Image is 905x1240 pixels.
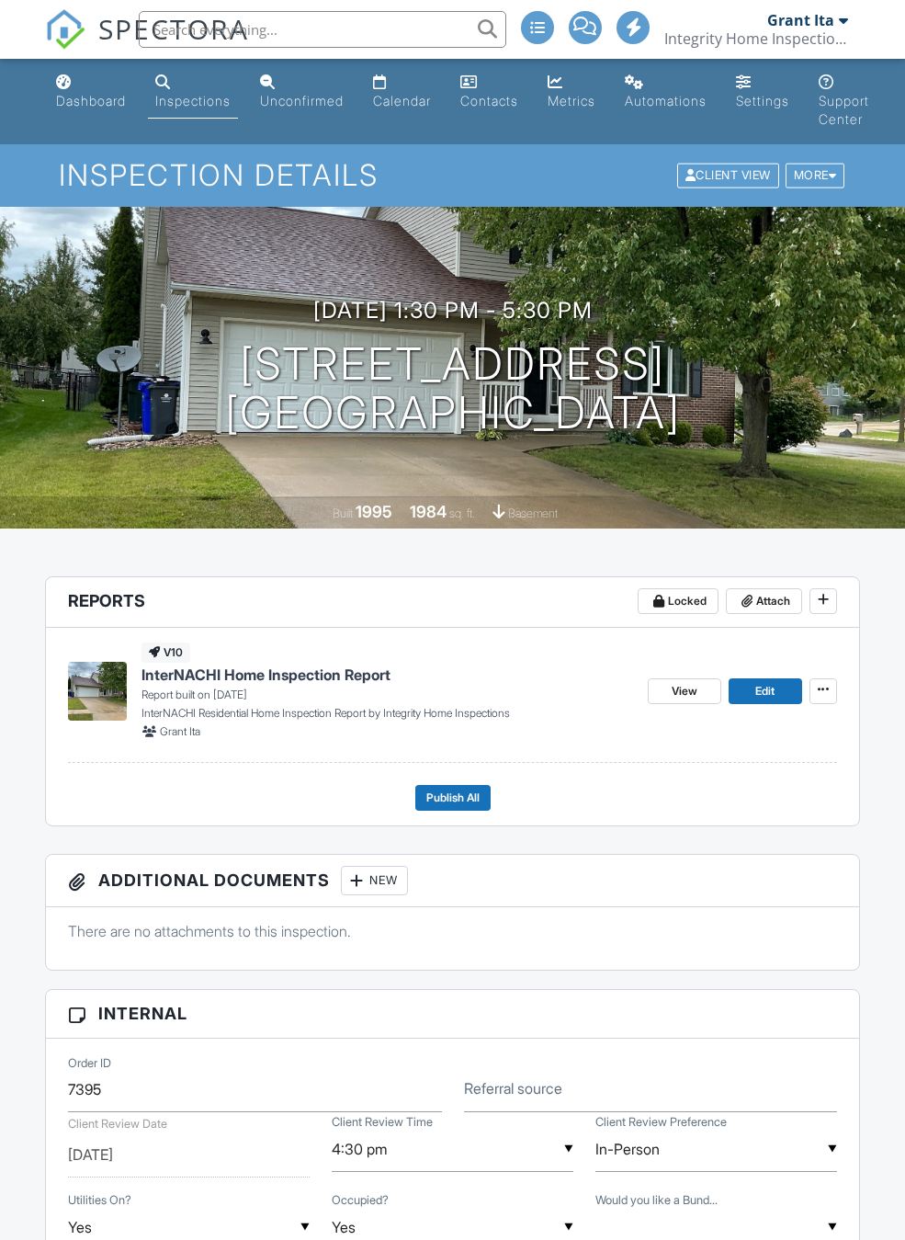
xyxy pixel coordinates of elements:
a: Automations (Advanced) [617,66,714,119]
h1: Inspection Details [59,159,847,191]
a: Calendar [366,66,438,119]
h3: Additional Documents [46,855,859,907]
label: Client Review Preference [595,1114,727,1131]
a: Dashboard [49,66,133,119]
div: New [341,866,408,895]
h3: [DATE] 1:30 pm - 5:30 pm [313,298,593,323]
div: More [786,164,845,188]
img: The Best Home Inspection Software - Spectora [45,9,85,50]
h3: Internal [46,990,859,1038]
div: Inspections [155,93,231,108]
div: Settings [736,93,789,108]
a: Contacts [453,66,526,119]
div: Metrics [548,93,595,108]
div: Client View [677,164,779,188]
a: Inspections [148,66,238,119]
label: Utilities On? [68,1192,131,1209]
span: SPECTORA [98,9,249,48]
input: Search everything... [139,11,506,48]
span: basement [508,506,558,520]
div: Grant Ita [767,11,834,29]
h1: [STREET_ADDRESS] [GEOGRAPHIC_DATA] [225,340,681,438]
a: SPECTORA [45,25,249,63]
a: Client View [675,167,784,181]
span: sq. ft. [449,506,475,520]
label: Client Review Time [332,1114,433,1131]
input: Select Date [68,1132,310,1177]
div: Automations [625,93,707,108]
a: Unconfirmed [253,66,351,119]
div: Unconfirmed [260,93,344,108]
div: Dashboard [56,93,126,108]
a: Settings [729,66,797,119]
label: Referral source [464,1078,562,1098]
div: Integrity Home Inspections [664,29,848,48]
a: Support Center [811,66,877,137]
div: Contacts [460,93,518,108]
a: Metrics [540,66,603,119]
label: Client Review Date [68,1117,167,1131]
span: Built [333,506,353,520]
label: Would you like a Bundle Discount? [595,1192,718,1209]
label: Order ID [68,1055,111,1072]
div: 1995 [356,502,392,521]
p: There are no attachments to this inspection. [68,921,837,941]
label: Occupied? [332,1192,389,1209]
div: Calendar [373,93,431,108]
div: 1984 [410,502,447,521]
div: Support Center [819,93,869,127]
